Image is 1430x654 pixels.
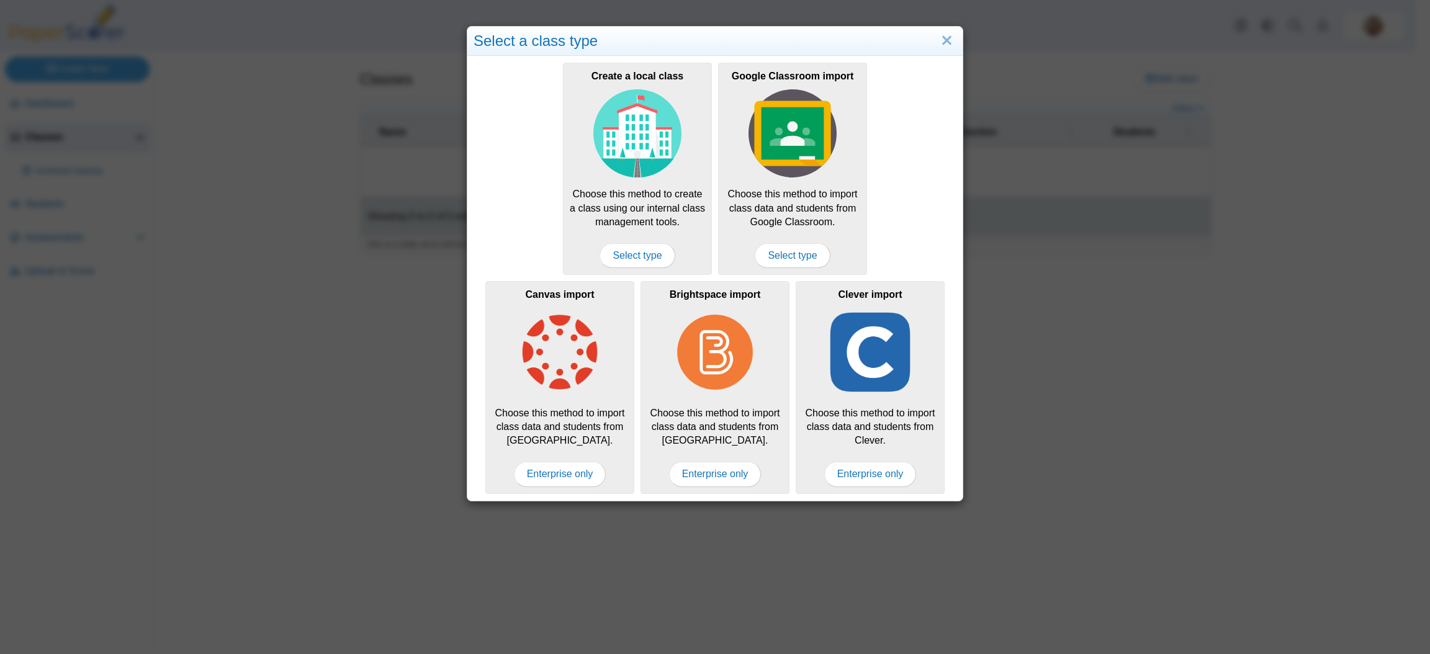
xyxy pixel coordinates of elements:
b: Canvas import [525,289,594,300]
b: Google Classroom import [732,71,853,81]
div: Choose this method to import class data and students from Google Classroom. [718,63,867,275]
span: Enterprise only [514,462,606,486]
b: Brightspace import [670,289,761,300]
div: Choose this method to import class data and students from [GEOGRAPHIC_DATA]. [641,281,789,493]
span: Enterprise only [669,462,762,486]
a: Close [937,30,956,52]
span: Select type [600,243,675,268]
span: Enterprise only [824,462,917,486]
img: class-type-brightspace.png [671,308,759,396]
div: Choose this method to import class data and students from Clever. [796,281,945,493]
b: Create a local class [591,71,684,81]
img: class-type-google-classroom.svg [749,89,837,177]
div: Choose this method to import class data and students from [GEOGRAPHIC_DATA]. [485,281,634,493]
a: Create a local class Choose this method to create a class using our internal class management too... [563,63,712,275]
a: Google Classroom import Choose this method to import class data and students from Google Classroo... [718,63,867,275]
span: Select type [755,243,830,268]
div: Select a class type [467,27,963,56]
b: Clever import [838,289,902,300]
img: class-type-local.svg [593,89,681,177]
div: Choose this method to create a class using our internal class management tools. [563,63,712,275]
img: class-type-canvas.png [516,308,604,396]
img: class-type-clever.png [826,308,914,396]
